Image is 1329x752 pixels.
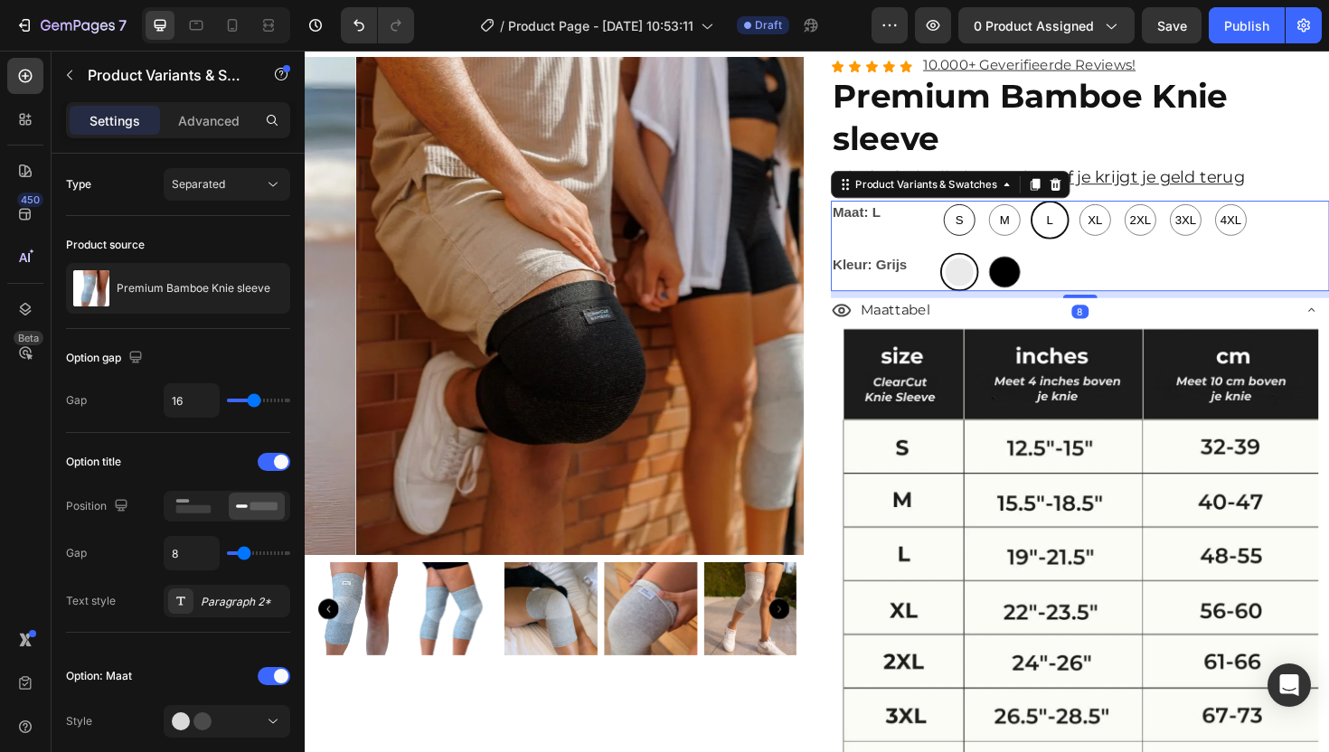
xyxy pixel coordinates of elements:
[7,7,135,43] button: 7
[958,7,1135,43] button: 0 product assigned
[1224,16,1269,35] div: Publish
[825,168,848,191] span: XL
[66,346,146,371] div: Option gap
[782,168,796,191] span: L
[14,331,43,345] div: Beta
[66,176,91,193] div: Type
[557,24,1085,117] h2: Premium Bamboe Knie sleeve
[341,7,414,43] div: Undo/Redo
[164,168,290,201] button: Separated
[66,454,121,470] div: Option title
[66,545,87,561] div: Gap
[165,384,219,417] input: Auto
[974,16,1094,35] span: 0 product assigned
[118,14,127,36] p: 7
[66,237,145,253] div: Product source
[918,168,947,191] span: 3XL
[305,51,1329,752] iframe: Design area
[88,64,241,86] p: Product Variants & Swatches
[580,134,736,150] div: Product Variants & Swatches
[1157,18,1187,33] span: Save
[165,537,219,569] input: Auto
[201,594,286,610] div: Paragraph 2*
[559,124,995,145] u: Minder kniepijn in 4 weken of je krijgt je geld terug
[178,111,240,130] p: Advanced
[66,392,87,409] div: Gap
[755,17,782,33] span: Draft
[500,16,504,35] span: /
[17,193,43,207] div: 450
[66,494,132,519] div: Position
[508,16,693,35] span: Product Page - [DATE] 10:53:11
[966,168,995,191] span: 4XL
[655,8,880,23] p: 10.000+ Geverifieerde Reviews!
[73,270,109,306] img: product feature img
[66,713,92,729] div: Style
[812,269,830,284] div: 8
[492,580,514,602] button: Carousel Next Arrow
[589,262,662,288] p: Maattabel
[172,177,225,191] span: Separated
[870,168,900,191] span: 2XL
[1142,7,1202,43] button: Save
[685,168,701,191] span: S
[66,668,132,684] div: Option: Maat
[557,214,665,240] legend: Kleur: Grijs
[90,111,140,130] p: Settings
[1268,663,1311,707] div: Open Intercom Messenger
[1209,7,1285,43] button: Publish
[557,159,665,184] legend: Maat: L
[732,168,750,191] span: M
[66,593,116,609] div: Text style
[117,282,270,295] p: Premium Bamboe Knie sleeve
